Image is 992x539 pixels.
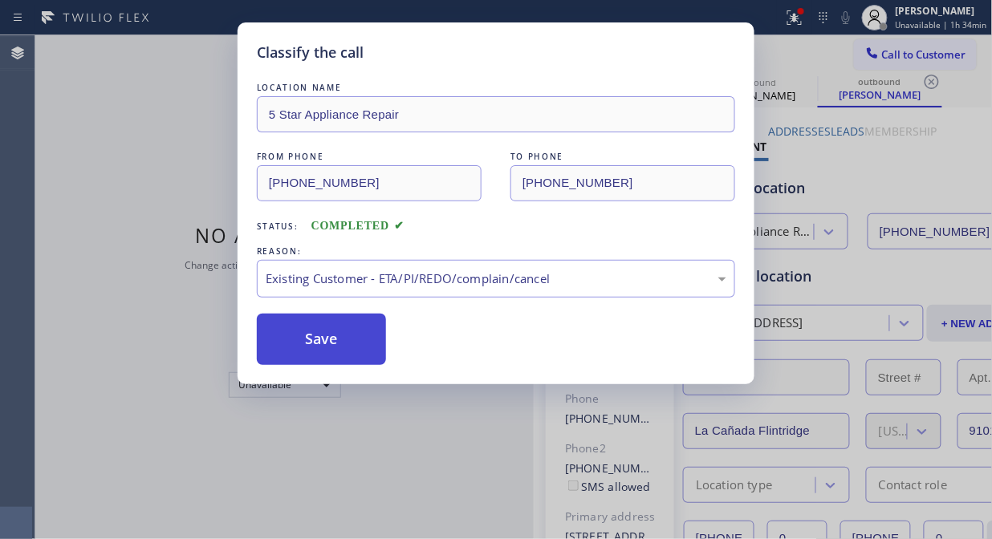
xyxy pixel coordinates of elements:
[257,165,482,201] input: From phone
[257,221,299,232] span: Status:
[257,42,364,63] h5: Classify the call
[266,269,726,288] div: Existing Customer - ETA/PI/REDO/complain/cancel
[257,243,735,260] div: REASON:
[257,79,735,96] div: LOCATION NAME
[311,220,405,232] span: COMPLETED
[510,148,735,165] div: TO PHONE
[257,314,386,365] button: Save
[510,165,735,201] input: To phone
[257,148,482,165] div: FROM PHONE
